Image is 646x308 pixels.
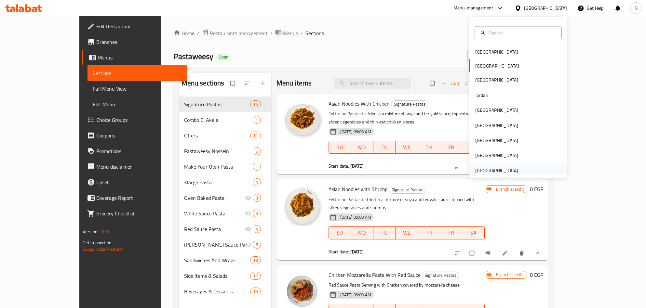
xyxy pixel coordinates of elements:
[174,49,213,64] span: Pastaweesy
[502,250,509,256] a: Edit menu item
[493,186,527,192] span: Branch specific
[179,190,271,206] div: Oven Baked Pasta3
[376,143,393,152] span: TU
[184,163,253,171] span: Make Your Own Pasta
[282,99,323,141] img: Asian Noodles With Chicken
[467,50,509,62] button: import
[373,226,396,239] button: TU
[184,132,250,139] span: Offers
[441,80,459,87] span: Add
[184,147,253,155] span: Pastaweesy Nossein
[443,228,460,237] span: FR
[253,164,261,170] span: 1
[82,174,187,190] a: Upsell
[82,112,187,128] a: Choice Groups
[93,69,182,77] span: Sections
[210,29,268,37] span: Restaurants management
[250,100,261,108] div: items
[396,141,418,154] button: WE
[440,141,462,154] button: FR
[240,76,256,90] span: Sort sections
[179,268,271,284] div: Side Items & Salads17
[87,81,187,96] a: Full Menu View
[329,248,349,256] span: Start date:
[184,225,245,233] span: Red Sauce Pasta
[245,241,251,248] svg: Inactive section
[245,195,251,201] svg: Inactive section
[250,257,260,263] span: 13
[184,256,250,264] span: Sandwiches And Wraps
[329,270,421,280] span: Chicken Mozzarella Pasta With Red Sauce
[462,141,484,154] button: SA
[82,143,187,159] a: Promotions
[461,78,489,88] span: Select section first
[184,194,245,202] span: Oven Baked Pasta
[253,178,261,186] div: items
[184,116,253,124] div: Combo El Akela
[253,117,261,123] span: 1
[389,186,426,194] div: Signature Pastas
[250,288,261,295] div: items
[334,78,410,89] input: search
[253,242,261,248] span: 5
[253,211,261,217] span: 5
[179,221,271,237] div: Red Sauce Pasta4
[487,29,558,36] input: Search
[329,162,349,170] span: Start date:
[450,246,466,260] button: sort-choices
[440,226,462,239] button: FR
[216,53,231,61] div: Open
[426,77,440,89] span: Select section
[253,194,261,202] div: items
[338,214,374,220] span: [DATE] 09:00 AM
[93,85,182,93] span: Full Menu View
[253,147,261,155] div: items
[481,246,496,260] button: Branch-specific-item
[329,281,485,289] p: Red Sauce Pasta Serving with Chicken covered by mozzarella cheese.
[250,132,261,139] div: items
[87,65,187,81] a: Sections
[276,78,312,88] h2: Menu items
[422,272,459,279] div: Signature Pastas
[354,228,370,237] span: MO
[96,194,182,202] span: Coverage Report
[83,227,99,236] span: Version:
[93,100,182,108] span: Edit Menu
[253,225,261,233] div: items
[354,143,370,152] span: MO
[376,228,393,237] span: TU
[475,76,518,83] div: [GEOGRAPHIC_DATA]
[184,210,245,217] span: White Sauce Pasta
[98,54,182,61] span: Menus
[96,178,182,186] span: Upsell
[331,228,348,237] span: SU
[174,29,554,37] nav: breadcrumb
[82,206,187,221] a: Grocery Checklist
[391,100,428,108] span: Signature Pastas
[82,19,187,34] a: Edit Restaurant
[179,206,271,221] div: White Sauce Pasta5
[301,29,303,37] li: /
[350,248,364,256] b: [DATE]
[250,101,260,108] span: 16
[462,226,484,239] button: SA
[82,128,187,143] a: Coupons
[184,288,250,295] span: Beverages & Desserts
[475,122,518,129] div: [GEOGRAPHIC_DATA]
[329,196,485,212] p: Fettucine Pasta stir fried in a mixture of soya and teriyaki sauce, topped with sliced vegetables...
[82,34,187,50] a: Branches
[443,143,460,152] span: FR
[96,210,182,217] span: Grocery Checklist
[524,5,567,12] div: [GEOGRAPHIC_DATA]
[453,4,493,12] div: Menu-management
[475,107,518,114] div: [GEOGRAPHIC_DATA]
[179,96,271,112] div: Signature Pastas16
[530,185,543,194] h6: 0 EGP
[179,174,271,190] div: Xlarge Pasta4
[179,284,271,299] div: Beverages & Desserts15
[329,99,390,109] span: Asian Noodles With Chicken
